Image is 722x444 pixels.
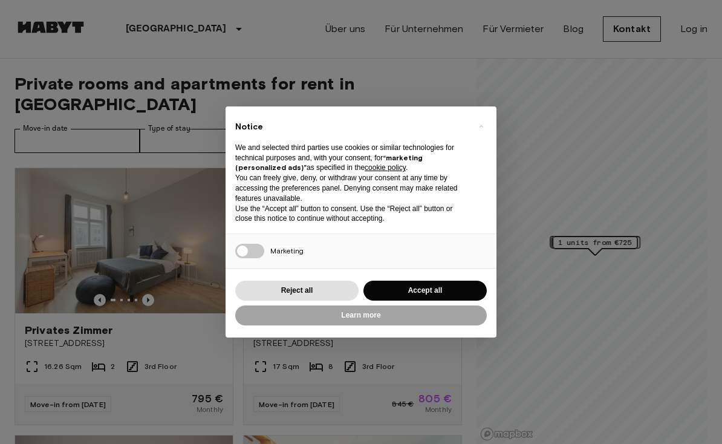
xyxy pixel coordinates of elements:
[235,153,423,172] strong: “marketing (personalized ads)”
[365,163,406,172] a: cookie policy
[235,204,467,224] p: Use the “Accept all” button to consent. Use the “Reject all” button or close this notice to conti...
[363,281,487,301] button: Accept all
[235,305,487,325] button: Learn more
[235,173,467,203] p: You can freely give, deny, or withdraw your consent at any time by accessing the preferences pane...
[471,116,490,135] button: Close this notice
[235,143,467,173] p: We and selected third parties use cookies or similar technologies for technical purposes and, wit...
[235,121,467,133] h2: Notice
[270,246,304,255] span: Marketing
[235,281,359,301] button: Reject all
[479,119,483,133] span: ×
